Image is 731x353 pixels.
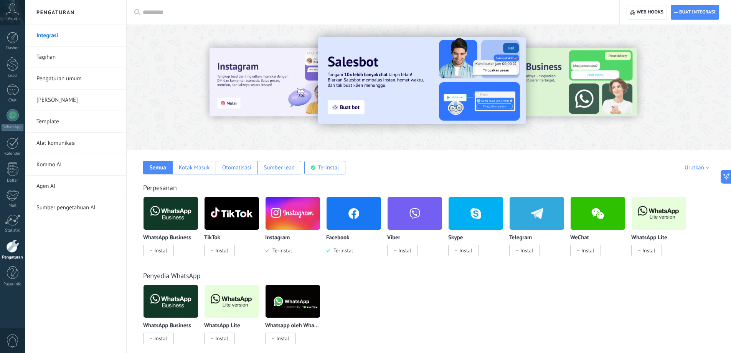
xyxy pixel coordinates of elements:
[679,9,716,15] span: Buat integrasi
[205,283,259,320] img: logo_main.png
[2,73,24,78] div: Lead
[510,195,564,232] img: telegram.png
[520,247,533,254] span: Instal
[388,195,442,232] img: viber.png
[265,197,326,265] div: Instagram
[204,197,265,265] div: TikTok
[2,203,24,208] div: Mail
[25,154,126,176] li: Kommo AI
[398,247,411,254] span: Instal
[215,247,228,254] span: Instal
[179,164,210,171] div: Kotak Masuk
[326,197,387,265] div: Facebook
[36,89,119,111] a: [PERSON_NAME]
[25,46,126,68] li: Tagihan
[326,235,349,241] p: Facebook
[449,195,503,232] img: skype.png
[215,335,228,342] span: Instal
[459,247,472,254] span: Instal
[509,197,570,265] div: Telegram
[36,176,119,197] a: Agen AI
[264,164,295,171] div: Sumber lead
[387,197,448,265] div: Viber
[222,164,251,171] div: Otomatisasi
[265,235,290,241] p: Instagram
[205,195,259,232] img: logo_main.png
[143,183,177,192] a: Perpesanan
[509,235,532,241] p: Telegram
[642,247,655,254] span: Instal
[2,46,24,51] div: Dasbor
[387,235,400,241] p: Viber
[627,5,667,20] button: Web hooks
[2,228,24,233] div: Statistik
[150,164,166,171] div: Semua
[571,195,625,232] img: wechat.png
[276,335,289,342] span: Instal
[570,235,589,241] p: WeChat
[143,235,191,241] p: WhatsApp Business
[25,68,126,89] li: Pengaturan umum
[632,195,686,232] img: logo_main.png
[318,37,526,124] img: Slide 2
[143,271,200,280] a: Penyedia WhatsApp
[2,178,24,183] div: Daftar
[36,154,119,176] a: Kommo AI
[318,164,339,171] div: Terinstal
[671,5,719,20] button: Buat integrasi
[25,89,126,111] li: Pengguna
[570,197,631,265] div: WeChat
[474,48,637,116] img: Slide 3
[36,46,119,68] a: Tagihan
[266,283,320,320] img: logo_main.png
[154,247,167,254] span: Instal
[36,68,119,89] a: Pengaturan umum
[2,151,24,156] div: Kalender
[25,25,126,46] li: Integrasi
[685,164,711,171] div: Urutkan
[144,283,198,320] img: logo_main.png
[265,323,320,329] p: Whatsapp oleh Whatcrm dan Telphin
[144,195,198,232] img: logo_main.png
[330,247,353,254] span: Terinstal
[2,282,24,287] div: Pusat Info
[327,195,381,232] img: facebook.png
[36,133,119,154] a: Alat komunikasi
[204,323,240,329] p: WhatsApp Lite
[36,111,119,133] a: Template
[2,124,23,131] div: WhatsApp
[25,176,126,197] li: Agen AI
[2,255,24,260] div: Pengaturan
[154,335,167,342] span: Instal
[266,195,320,232] img: instagram.png
[581,247,594,254] span: Instal
[637,9,663,15] span: Web hooks
[2,98,24,103] div: Chat
[36,197,119,219] a: Sumber pengetahuan AI
[25,111,126,133] li: Template
[204,235,220,241] p: TikTok
[25,133,126,154] li: Alat komunikasi
[631,197,692,265] div: WhatsApp Lite
[25,197,126,218] li: Sumber pengetahuan AI
[448,197,509,265] div: Skype
[36,25,119,46] a: Integrasi
[8,17,17,22] span: Akun
[210,48,373,116] img: Slide 1
[631,235,667,241] p: WhatsApp Lite
[143,323,191,329] p: WhatsApp Business
[448,235,463,241] p: Skype
[143,197,204,265] div: WhatsApp Business
[269,247,292,254] span: Terinstal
